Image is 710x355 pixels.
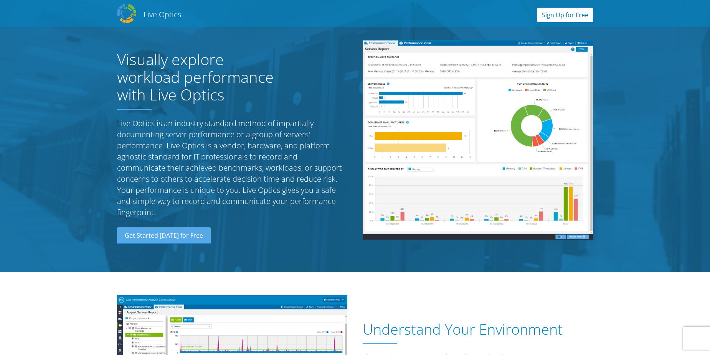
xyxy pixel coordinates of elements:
[363,321,589,338] h1: Understand Your Environment
[537,8,593,22] a: Sign Up for Free
[117,227,211,244] a: Get Started [DATE] for Free
[363,40,593,240] img: Server Report
[117,4,136,23] img: Dell Dpack
[144,9,181,20] h2: Live Optics
[117,51,290,104] h1: Visually explore workload performance with Live Optics
[117,118,347,218] p: Live Optics is an industry standard method of impartially documenting server performance or a gro...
